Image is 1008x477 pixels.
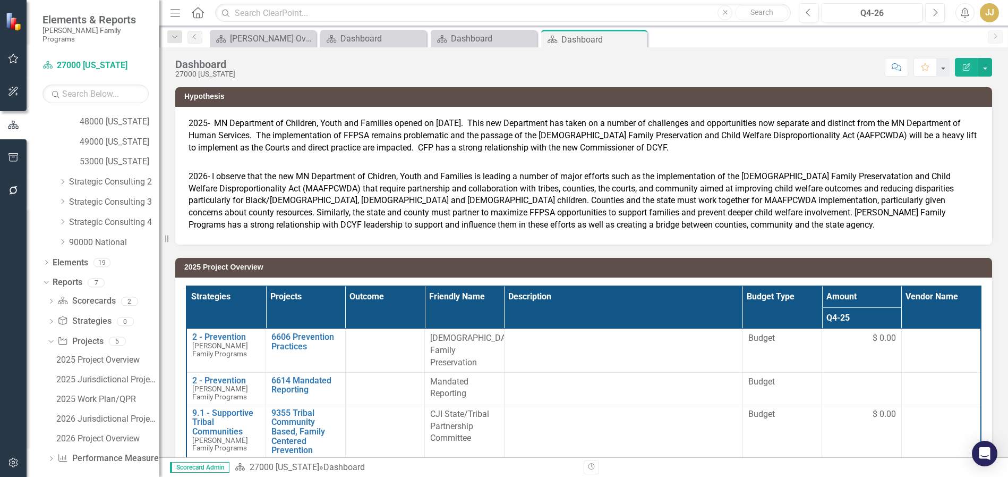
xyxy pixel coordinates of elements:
a: Reports [53,277,82,289]
a: 2 - Prevention [192,376,260,386]
td: Double-Click to Edit [822,372,902,405]
button: JJ [980,3,999,22]
div: Dashboard [451,32,534,45]
a: Performance Measures [57,453,163,465]
td: Double-Click to Edit [345,329,425,373]
div: » [235,462,576,474]
td: Double-Click to Edit [345,372,425,405]
div: 2025 Work Plan/QPR [56,395,159,404]
td: Double-Click to Edit [425,405,505,458]
div: 2 [121,297,138,306]
a: Scorecards [57,295,115,307]
td: Double-Click to Edit [425,372,505,405]
span: Search [750,8,773,16]
button: Q4-26 [822,3,922,22]
div: 7 [88,278,105,287]
a: 27000 [US_STATE] [250,462,319,472]
td: Double-Click to Edit Right Click for Context Menu [186,329,266,373]
td: Double-Click to Edit [504,405,742,458]
div: 27000 [US_STATE] [175,70,235,78]
div: 2025 Jurisdictional Projects Assessment [56,375,159,384]
a: Strategic Consulting 3 [69,196,159,208]
td: Double-Click to Edit [901,329,981,373]
td: Double-Click to Edit [822,405,902,458]
div: Dashboard [323,462,365,472]
span: Budget [748,408,817,421]
div: [PERSON_NAME] Overview [230,32,313,45]
div: Dashboard [175,58,235,70]
span: Budget [748,332,817,345]
a: [PERSON_NAME] Overview [212,32,313,45]
td: Double-Click to Edit Right Click for Context Menu [186,372,266,405]
span: [PERSON_NAME] Family Programs [192,436,248,453]
a: 2025 Work Plan/QPR [54,391,159,408]
div: Dashboard [340,32,424,45]
td: Double-Click to Edit [822,329,902,373]
td: Double-Click to Edit [901,372,981,405]
div: 2026 Project Overview [56,434,159,443]
td: Double-Click to Edit Right Click for Context Menu [186,405,266,458]
span: Scorecard Admin [170,462,229,473]
a: Elements [53,257,88,269]
a: 90000 National [69,237,159,249]
td: Double-Click to Edit [901,405,981,458]
small: [PERSON_NAME] Family Programs [42,26,149,44]
td: Double-Click to Edit [742,329,822,373]
td: Double-Click to Edit Right Click for Context Menu [266,372,346,405]
h3: 2025 Project Overview [184,263,987,271]
a: 53000 [US_STATE] [80,156,159,168]
a: Dashboard [323,32,424,45]
td: Double-Click to Edit [425,329,505,373]
p: 2025- MN Department of Children, Youth and Families opened on [DATE]. This new Department has tak... [189,118,979,168]
div: 2025 Project Overview [56,355,159,365]
td: Double-Click to Edit Right Click for Context Menu [266,405,346,458]
a: 49000 [US_STATE] [80,136,159,148]
div: 0 [117,317,134,326]
a: 6606 Prevention Practices [271,332,340,351]
div: Q4-26 [825,7,919,20]
a: 2026 Jurisdictional Projects Assessment [54,411,159,428]
td: Double-Click to Edit Right Click for Context Menu [266,329,346,373]
td: Double-Click to Edit [504,329,742,373]
a: 2025 Jurisdictional Projects Assessment [54,371,159,388]
a: 6614 Mandated Reporting [271,376,340,395]
a: Strategies [57,315,111,328]
span: [PERSON_NAME] Family Programs [192,384,248,401]
span: CJI State/Tribal Partnership Committee [430,409,489,443]
a: 27000 [US_STATE] [42,60,149,72]
input: Search ClearPoint... [215,4,791,22]
td: Double-Click to Edit [742,372,822,405]
p: 2026- I observe that the new MN Department of Chidren, Youth and Families is leading a number of ... [189,169,979,231]
a: 9355 Tribal Community Based, Family Centered Prevention [271,408,340,455]
button: Search [735,5,788,20]
a: 2 - Prevention [192,332,260,342]
a: Dashboard [433,32,534,45]
div: 5 [109,337,126,346]
a: Strategic Consulting 2 [69,176,159,188]
td: Double-Click to Edit [504,372,742,405]
span: Elements & Reports [42,13,149,26]
a: 48000 [US_STATE] [80,116,159,128]
div: Open Intercom Messenger [972,441,997,466]
td: Double-Click to Edit [345,405,425,458]
img: ClearPoint Strategy [5,12,24,30]
span: $ 0.00 [873,408,896,421]
span: [DEMOGRAPHIC_DATA] Family Preservation [430,333,518,367]
span: [PERSON_NAME] Family Programs [192,341,248,358]
h3: Hypothesis [184,93,987,101]
span: Budget [748,376,817,388]
span: $ 0.00 [873,332,896,345]
td: Double-Click to Edit [742,405,822,458]
div: 2026 Jurisdictional Projects Assessment [56,414,159,424]
input: Search Below... [42,85,149,103]
div: Dashboard [561,33,645,46]
div: 19 [93,258,110,267]
a: 9.1 - Supportive Tribal Communities [192,408,260,437]
span: Mandated Reporting [430,376,468,399]
a: 2025 Project Overview [54,352,159,369]
a: 2026 Project Overview [54,430,159,447]
a: Strategic Consulting 4 [69,216,159,229]
a: Projects [57,336,103,348]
